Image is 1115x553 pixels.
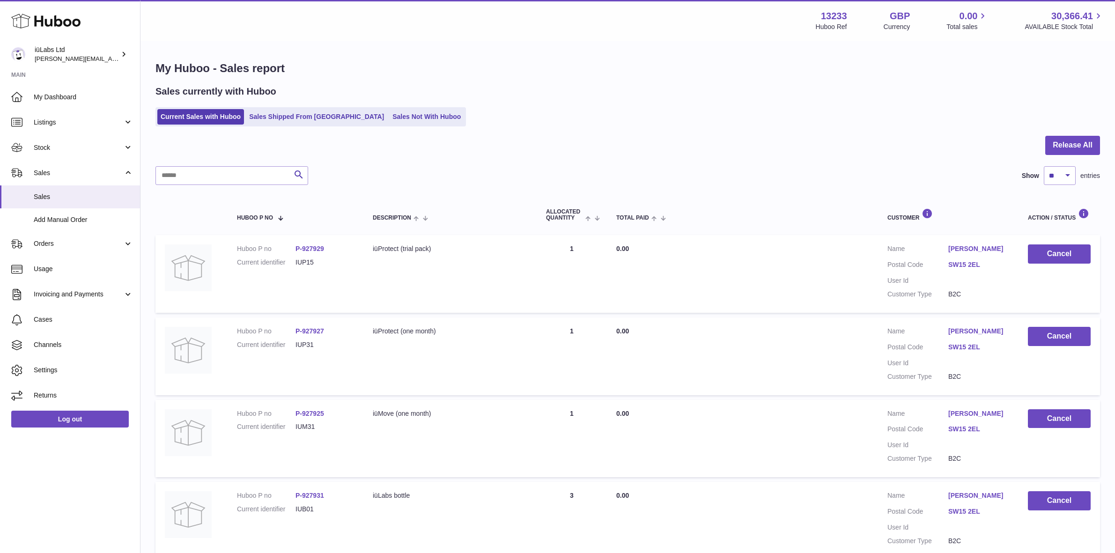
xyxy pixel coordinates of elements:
span: 30,366.41 [1051,10,1093,22]
dd: IUM31 [295,422,354,431]
a: SW15 2EL [948,507,1009,516]
td: 1 [537,317,607,395]
div: Currency [884,22,910,31]
a: Log out [11,411,129,428]
h1: My Huboo - Sales report [155,61,1100,76]
dt: User Id [887,359,948,368]
a: Sales Shipped From [GEOGRAPHIC_DATA] [246,109,387,125]
div: iüLabs Ltd [35,45,119,63]
a: [PERSON_NAME] [948,409,1009,418]
img: annunziata@iulabs.co [11,47,25,61]
img: no-photo.jpg [165,491,212,538]
td: 1 [537,235,607,313]
div: iüMove (one month) [373,409,527,418]
div: iüProtect (one month) [373,327,527,336]
span: 0.00 [960,10,978,22]
span: 0.00 [616,245,629,252]
a: P-927929 [295,245,324,252]
dt: Customer Type [887,454,948,463]
span: [PERSON_NAME][EMAIL_ADDRESS][DOMAIN_NAME] [35,55,188,62]
div: iüProtect (trial pack) [373,244,527,253]
div: iüLabs bottle [373,491,527,500]
span: My Dashboard [34,93,133,102]
a: SW15 2EL [948,425,1009,434]
span: 0.00 [616,410,629,417]
a: [PERSON_NAME] [948,491,1009,500]
span: Stock [34,143,123,152]
span: entries [1080,171,1100,180]
dt: Name [887,327,948,338]
img: no-photo.jpg [165,409,212,456]
strong: GBP [890,10,910,22]
dt: User Id [887,276,948,285]
dd: B2C [948,454,1009,463]
dt: Postal Code [887,425,948,436]
dd: B2C [948,290,1009,299]
span: Huboo P no [237,215,273,221]
td: 1 [537,400,607,478]
button: Cancel [1028,327,1091,346]
dt: Postal Code [887,260,948,272]
span: Description [373,215,411,221]
a: SW15 2EL [948,260,1009,269]
dt: User Id [887,523,948,532]
button: Release All [1045,136,1100,155]
a: [PERSON_NAME] [948,327,1009,336]
span: 0.00 [616,492,629,499]
dd: IUP15 [295,258,354,267]
button: Cancel [1028,409,1091,428]
div: Action / Status [1028,208,1091,221]
div: Customer [887,208,1009,221]
h2: Sales currently with Huboo [155,85,276,98]
span: Invoicing and Payments [34,290,123,299]
strong: 13233 [821,10,847,22]
a: P-927931 [295,492,324,499]
a: P-927925 [295,410,324,417]
a: 0.00 Total sales [946,10,988,31]
dt: Huboo P no [237,409,295,418]
span: Settings [34,366,133,375]
dd: IUP31 [295,340,354,349]
img: no-photo.jpg [165,327,212,374]
span: AVAILABLE Stock Total [1025,22,1104,31]
button: Cancel [1028,244,1091,264]
span: Channels [34,340,133,349]
dd: B2C [948,372,1009,381]
dt: Name [887,244,948,256]
dt: Customer Type [887,372,948,381]
dt: Name [887,409,948,420]
div: Huboo Ref [816,22,847,31]
dd: B2C [948,537,1009,546]
dt: Huboo P no [237,327,295,336]
span: Sales [34,192,133,201]
span: Add Manual Order [34,215,133,224]
dt: Current identifier [237,258,295,267]
a: Current Sales with Huboo [157,109,244,125]
dt: Huboo P no [237,491,295,500]
span: Total paid [616,215,649,221]
span: Returns [34,391,133,400]
span: ALLOCATED Quantity [546,209,583,221]
a: P-927927 [295,327,324,335]
dt: Name [887,491,948,502]
span: Listings [34,118,123,127]
dt: Customer Type [887,290,948,299]
dd: IUB01 [295,505,354,514]
span: 0.00 [616,327,629,335]
dt: Current identifier [237,505,295,514]
dt: Postal Code [887,343,948,354]
dt: Customer Type [887,537,948,546]
span: Orders [34,239,123,248]
label: Show [1022,171,1039,180]
button: Cancel [1028,491,1091,510]
a: [PERSON_NAME] [948,244,1009,253]
span: Cases [34,315,133,324]
dt: Huboo P no [237,244,295,253]
a: SW15 2EL [948,343,1009,352]
span: Usage [34,265,133,273]
span: Total sales [946,22,988,31]
dt: Current identifier [237,340,295,349]
img: no-photo.jpg [165,244,212,291]
span: Sales [34,169,123,177]
a: 30,366.41 AVAILABLE Stock Total [1025,10,1104,31]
